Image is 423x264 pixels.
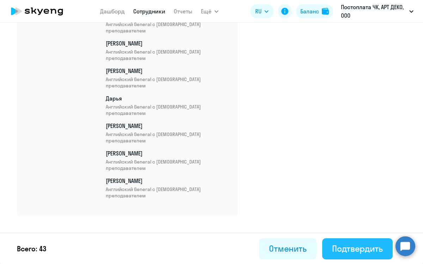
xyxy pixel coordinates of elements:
span: RU [255,7,262,16]
div: Баланс [300,7,319,16]
button: RU [250,4,274,18]
a: Сотрудники [133,8,165,15]
span: Английский General с [DEMOGRAPHIC_DATA] преподавателем [106,76,229,89]
p: [PERSON_NAME] [106,39,229,61]
img: balance [322,8,329,15]
button: Балансbalance [296,4,333,18]
p: [PERSON_NAME] [106,122,229,144]
p: Всего: 43 [17,244,46,254]
p: [PERSON_NAME] [106,177,229,199]
a: Дашборд [100,8,125,15]
p: Постоплата ЧК, АРТ ДЕКО, ООО [341,3,406,20]
button: Постоплата ЧК, АРТ ДЕКО, ООО [337,3,417,20]
div: Подтвердить [332,243,383,254]
button: Отменить [259,238,317,259]
a: Отчеты [174,8,192,15]
span: Английский General с [DEMOGRAPHIC_DATA] преподавателем [106,159,229,171]
div: Отменить [269,243,307,254]
span: Английский General с [DEMOGRAPHIC_DATA] преподавателем [106,131,229,144]
p: [PERSON_NAME] [106,67,229,89]
p: Дарья [106,94,229,116]
span: Английский General с [DEMOGRAPHIC_DATA] преподавателем [106,186,229,199]
span: Английский General с [DEMOGRAPHIC_DATA] преподавателем [106,104,229,116]
span: Ещё [201,7,211,16]
p: [PERSON_NAME] [106,149,229,171]
p: [PERSON_NAME] [106,12,229,34]
span: Английский General с [DEMOGRAPHIC_DATA] преподавателем [106,49,229,61]
button: Подтвердить [322,238,393,259]
span: Английский General с [DEMOGRAPHIC_DATA] преподавателем [106,21,229,34]
button: Ещё [201,4,219,18]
